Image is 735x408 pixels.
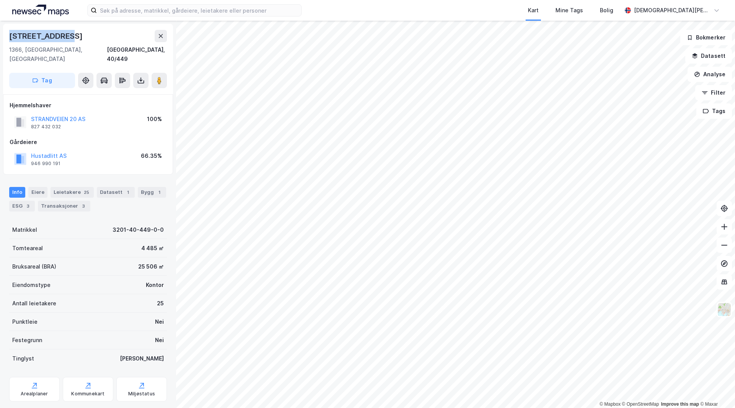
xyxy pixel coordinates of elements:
div: Festegrunn [12,336,42,345]
div: [DEMOGRAPHIC_DATA][PERSON_NAME] [634,6,710,15]
div: Nei [155,317,164,326]
input: Søk på adresse, matrikkel, gårdeiere, leietakere eller personer [97,5,301,16]
div: Tinglyst [12,354,34,363]
div: Leietakere [51,187,94,198]
div: Info [9,187,25,198]
div: Kart [528,6,539,15]
div: [PERSON_NAME] [120,354,164,363]
a: OpenStreetMap [622,401,659,407]
button: Filter [695,85,732,100]
img: logo.a4113a55bc3d86da70a041830d287a7e.svg [12,5,69,16]
button: Bokmerker [680,30,732,45]
div: Bolig [600,6,613,15]
div: Antall leietakere [12,299,56,308]
a: Mapbox [599,401,621,407]
img: Z [717,302,732,317]
button: Analyse [688,67,732,82]
div: 4 485 ㎡ [141,244,164,253]
div: 3201-40-449-0-0 [113,225,164,234]
button: Tags [696,103,732,119]
div: Eiendomstype [12,280,51,290]
div: Nei [155,336,164,345]
div: 25 [157,299,164,308]
div: 3 [80,202,87,210]
div: Kommunekart [71,391,105,397]
button: Tag [9,73,75,88]
div: Arealplaner [21,391,48,397]
button: Datasett [685,48,732,64]
div: Bygg [138,187,166,198]
div: 827 432 032 [31,124,61,130]
div: Miljøstatus [128,391,155,397]
div: Datasett [97,187,135,198]
div: Kontor [146,280,164,290]
div: 1 [155,188,163,196]
div: 946 990 191 [31,161,60,167]
div: Bruksareal (BRA) [12,262,56,271]
div: Eiere [28,187,47,198]
div: 25 506 ㎡ [138,262,164,271]
a: Improve this map [661,401,699,407]
iframe: Chat Widget [697,371,735,408]
div: 1366, [GEOGRAPHIC_DATA], [GEOGRAPHIC_DATA] [9,45,107,64]
div: 25 [82,188,91,196]
div: Hjemmelshaver [10,101,167,110]
div: ESG [9,201,35,211]
div: Mine Tags [555,6,583,15]
div: Gårdeiere [10,138,167,147]
div: Matrikkel [12,225,37,234]
div: 66.35% [141,151,162,161]
div: [STREET_ADDRESS] [9,30,84,42]
div: [GEOGRAPHIC_DATA], 40/449 [107,45,167,64]
div: Transaksjoner [38,201,90,211]
div: 1 [124,188,132,196]
div: 3 [24,202,32,210]
div: 100% [147,115,162,124]
div: Tomteareal [12,244,43,253]
div: Punktleie [12,317,38,326]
